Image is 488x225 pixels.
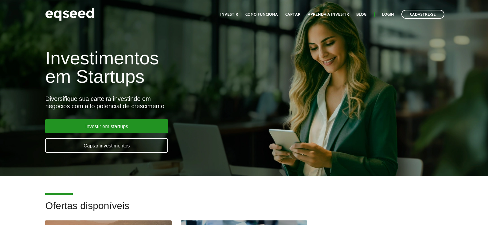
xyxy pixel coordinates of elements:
a: Blog [356,13,366,17]
a: Como funciona [245,13,278,17]
h2: Ofertas disponíveis [45,200,443,220]
img: EqSeed [45,6,94,22]
a: Login [382,13,394,17]
a: Cadastre-se [401,10,444,19]
div: Diversifique sua carteira investindo em negócios com alto potencial de crescimento [45,95,280,110]
a: Investir em startups [45,119,168,133]
a: Investir [220,13,238,17]
a: Captar investimentos [45,138,168,153]
h1: Investimentos em Startups [45,49,280,86]
a: Captar [285,13,300,17]
a: Aprenda a investir [308,13,349,17]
